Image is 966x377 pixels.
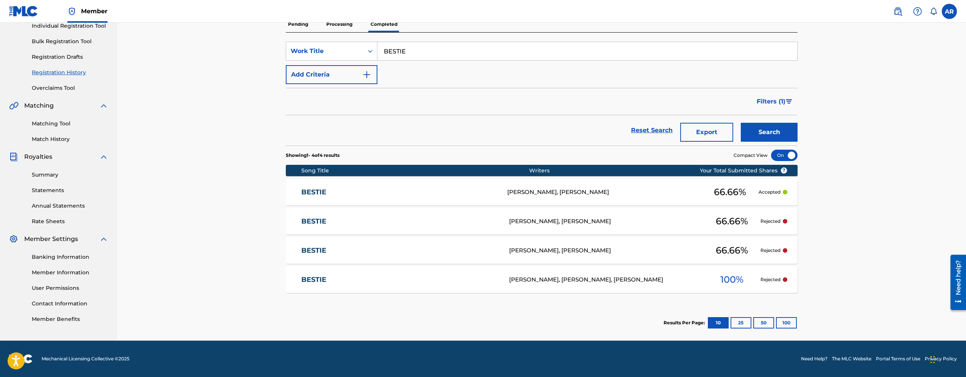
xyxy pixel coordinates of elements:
span: 66.66 % [714,185,746,199]
a: Annual Statements [32,202,108,210]
button: Export [680,123,733,142]
img: Top Rightsholder [67,7,76,16]
form: Search Form [286,42,798,145]
a: Match History [32,135,108,143]
div: Work Title [291,47,359,56]
p: Showing 1 - 4 of 4 results [286,152,340,159]
img: Matching [9,101,19,110]
img: expand [99,152,108,161]
a: Privacy Policy [925,355,957,362]
a: Portal Terms of Use [876,355,920,362]
a: Need Help? [801,355,827,362]
span: Compact View [734,152,768,159]
img: filter [786,99,792,104]
a: Overclaims Tool [32,84,108,92]
span: 66.66 % [716,214,748,228]
button: 50 [753,317,774,329]
div: [PERSON_NAME], [PERSON_NAME] [509,217,704,226]
span: ? [781,167,787,174]
a: Matching Tool [32,120,108,128]
p: Rejected [760,276,781,283]
span: Royalties [24,152,52,161]
span: Your Total Submitted Shares [700,167,787,175]
img: logo [9,354,33,363]
div: Song Title [301,167,530,175]
div: [PERSON_NAME], [PERSON_NAME] [509,246,704,255]
p: Pending [286,16,310,32]
div: Writers [529,167,724,175]
img: 9d2ae6d4665cec9f34b9.svg [362,70,371,79]
div: Drag [930,348,935,371]
div: Notifications [930,8,937,15]
img: Member Settings [9,235,18,244]
img: MLC Logo [9,6,38,17]
img: search [893,7,902,16]
a: BESTIE [301,188,497,197]
a: BESTIE [301,217,499,226]
a: Contact Information [32,300,108,308]
a: Rate Sheets [32,217,108,225]
img: help [913,7,922,16]
img: expand [99,235,108,244]
a: Registration Drafts [32,53,108,61]
iframe: Resource Center [945,251,966,314]
a: BESTIE [301,246,499,255]
p: Rejected [760,247,781,254]
a: User Permissions [32,284,108,292]
a: Statements [32,186,108,194]
a: Bulk Registration Tool [32,38,108,45]
button: Filters (1) [752,92,798,111]
img: Royalties [9,152,18,161]
span: Member Settings [24,235,78,244]
span: Filters ( 1 ) [757,97,785,106]
a: Individual Registration Tool [32,22,108,30]
div: [PERSON_NAME], [PERSON_NAME], [PERSON_NAME] [509,275,704,284]
span: Matching [24,101,54,110]
div: Help [910,4,925,19]
a: Summary [32,171,108,179]
span: Member [81,7,108,16]
p: Accepted [759,189,781,196]
a: Reset Search [627,122,676,139]
p: Completed [368,16,400,32]
button: Add Criteria [286,65,377,84]
img: expand [99,101,108,110]
p: Results Per Page: [664,319,707,326]
button: Search [741,123,798,142]
span: 66.66 % [716,244,748,257]
button: 25 [731,317,751,329]
a: Member Benefits [32,315,108,323]
a: The MLC Website [832,355,871,362]
a: BESTIE [301,275,499,284]
div: User Menu [942,4,957,19]
a: Member Information [32,269,108,277]
span: Mechanical Licensing Collective © 2025 [42,355,129,362]
a: Registration History [32,69,108,77]
a: Public Search [890,4,905,19]
div: [PERSON_NAME], [PERSON_NAME] [507,188,702,197]
p: Processing [324,16,355,32]
button: 10 [708,317,729,329]
span: 100 % [720,273,743,286]
iframe: Chat Widget [928,341,966,377]
a: Banking Information [32,253,108,261]
button: 100 [776,317,797,329]
p: Rejected [760,218,781,225]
